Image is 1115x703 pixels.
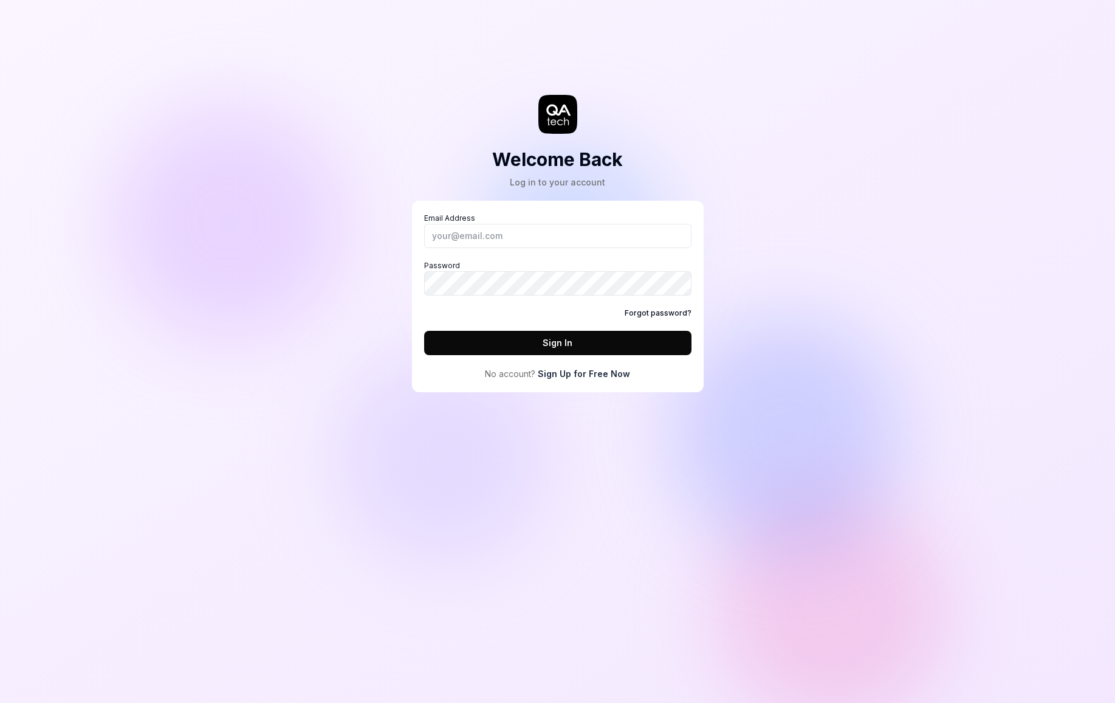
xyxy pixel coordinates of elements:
[492,176,623,189] div: Log in to your account
[492,146,623,173] h2: Welcome Back
[485,367,535,380] span: No account?
[538,367,630,380] a: Sign Up for Free Now
[424,213,691,248] label: Email Address
[424,260,691,296] label: Password
[625,308,691,319] a: Forgot password?
[424,224,691,248] input: Email Address
[424,271,691,296] input: Password
[424,331,691,355] button: Sign In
